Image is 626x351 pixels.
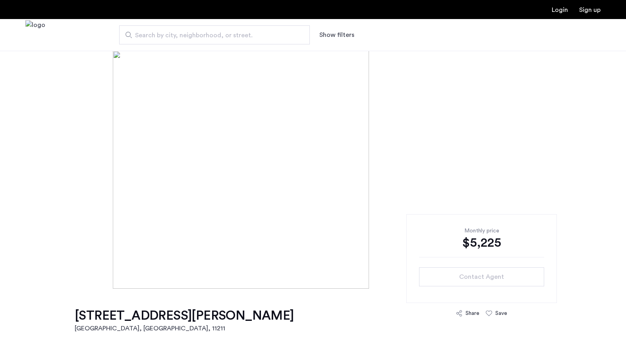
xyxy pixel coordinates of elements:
[466,309,479,317] div: Share
[135,31,288,40] span: Search by city, neighborhood, or street.
[552,7,568,13] a: Login
[579,7,601,13] a: Registration
[25,20,45,50] img: logo
[75,308,294,333] a: [STREET_ADDRESS][PERSON_NAME][GEOGRAPHIC_DATA], [GEOGRAPHIC_DATA], 11211
[113,51,514,289] img: [object%20Object]
[419,227,544,235] div: Monthly price
[419,267,544,286] button: button
[419,235,544,251] div: $5,225
[119,25,310,44] input: Apartment Search
[319,30,354,40] button: Show or hide filters
[75,324,294,333] h2: [GEOGRAPHIC_DATA], [GEOGRAPHIC_DATA] , 11211
[75,308,294,324] h1: [STREET_ADDRESS][PERSON_NAME]
[25,20,45,50] a: Cazamio Logo
[495,309,507,317] div: Save
[459,272,504,282] span: Contact Agent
